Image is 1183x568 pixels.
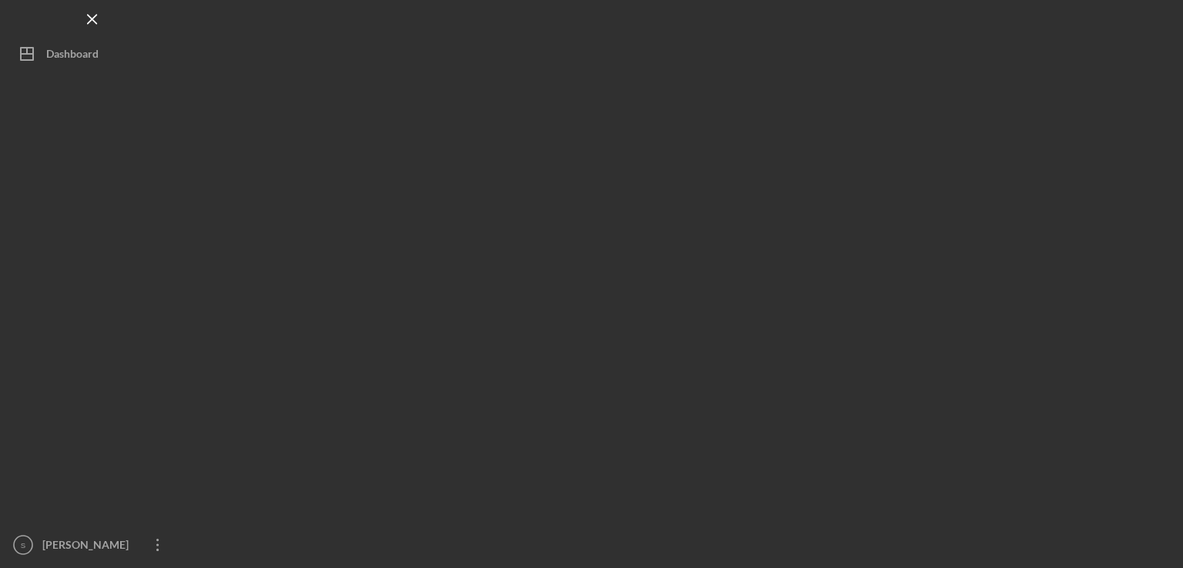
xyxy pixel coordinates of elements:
[39,530,139,564] div: [PERSON_NAME]
[21,541,25,550] text: S
[8,38,177,69] button: Dashboard
[8,530,177,560] button: S[PERSON_NAME]
[46,38,99,73] div: Dashboard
